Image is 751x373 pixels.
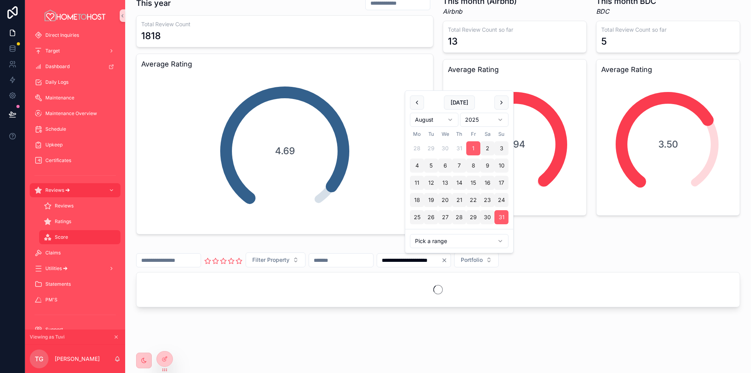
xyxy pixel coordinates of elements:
[438,141,452,155] button: Wednesday, 30 July 2025
[45,126,66,132] span: Schedule
[141,59,428,70] h3: Average Rating
[601,64,735,75] h3: Average Rating
[45,187,70,193] span: Reviews 🡪
[438,210,452,224] button: Wednesday, 27 August 2025, selected
[601,35,607,48] div: 5
[443,7,517,16] em: Airbnb
[45,79,68,85] span: Daily Logs
[410,141,424,155] button: Monday, 28 July 2025
[410,193,424,207] button: Monday, 18 August 2025, selected
[480,210,494,224] button: Saturday, 30 August 2025, selected
[275,145,295,157] span: 4.69
[45,326,63,333] span: Support
[45,110,97,117] span: Maintenance Overview
[494,176,508,190] button: Sunday, 17 August 2025, selected
[45,95,74,101] span: Maintenance
[141,20,428,28] h3: Total Review Count
[438,193,452,207] button: Wednesday, 20 August 2025, selected
[410,130,424,138] th: Monday
[424,130,438,138] th: Tuesday
[494,130,508,138] th: Sunday
[30,91,120,105] a: Maintenance
[30,44,120,58] a: Target
[438,159,452,173] button: Wednesday, 6 August 2025, selected
[45,297,57,303] span: PM'S
[30,75,120,89] a: Daily Logs
[658,138,678,151] span: 3.50
[438,176,452,190] button: Wednesday, 13 August 2025, selected
[466,159,480,173] button: Friday, 8 August 2025, selected
[30,293,120,307] a: PM'S
[30,183,120,197] a: Reviews 🡪
[141,30,161,42] div: 1818
[480,193,494,207] button: Saturday, 23 August 2025, selected
[505,138,525,151] span: 4.94
[43,9,107,22] img: App logo
[45,265,68,272] span: Utilities 🡪
[461,256,483,264] span: Portfolio
[452,141,466,155] button: Thursday, 31 July 2025
[25,31,125,330] div: scrollable content
[480,176,494,190] button: Saturday, 16 August 2025, selected
[30,138,120,152] a: Upkeep
[494,210,508,224] button: Sunday, 31 August 2025, selected
[424,193,438,207] button: Tuesday, 19 August 2025, selected
[45,32,79,38] span: Direct Inquiries
[30,59,120,74] a: Dashboard
[452,130,466,138] th: Thursday
[466,210,480,224] button: Friday, 29 August 2025, selected
[39,214,120,229] a: Ratings
[424,159,438,173] button: Tuesday, 5 August 2025, selected
[35,354,43,364] span: TG
[424,141,438,155] button: Tuesday, 29 July 2025
[30,153,120,168] a: Certificates
[410,130,508,224] table: August 2025
[45,142,63,148] span: Upkeep
[466,141,480,155] button: Friday, 1 August 2025, selected
[410,210,424,224] button: Monday, 25 August 2025, selected
[55,234,68,240] span: Score
[480,141,494,155] button: Saturday, 2 August 2025, selected
[494,159,508,173] button: Sunday, 10 August 2025, selected
[55,355,100,363] p: [PERSON_NAME]
[410,234,508,248] button: Relative time
[452,210,466,224] button: Thursday, 28 August 2025, selected
[424,210,438,224] button: Tuesday, 26 August 2025, selected
[448,26,582,34] h3: Total Review Count so far
[45,157,71,164] span: Certificates
[55,218,71,225] span: Ratings
[466,193,480,207] button: Friday, 22 August 2025, selected
[424,176,438,190] button: Tuesday, 12 August 2025, selected
[452,176,466,190] button: Thursday, 14 August 2025, selected
[45,250,61,256] span: Claims
[39,230,120,244] a: Score
[448,64,582,75] h3: Average Rating
[410,159,424,173] button: Monday, 4 August 2025, selected
[55,203,74,209] span: Reviews
[466,176,480,190] button: Friday, 15 August 2025, selected
[452,159,466,173] button: Thursday, 7 August 2025, selected
[480,159,494,173] button: Saturday, 9 August 2025, selected
[252,256,289,264] span: Filter Property
[30,28,120,42] a: Direct Inquiries
[45,63,70,70] span: Dashboard
[30,261,120,276] a: Utilities 🡪
[45,281,71,287] span: Statements
[596,7,656,16] em: BDC
[246,252,305,267] button: Select Button
[30,334,65,340] span: Viewing as Tuvi
[30,122,120,136] a: Schedule
[39,199,120,213] a: Reviews
[30,106,120,121] a: Maintenance Overview
[494,141,508,155] button: Sunday, 3 August 2025, selected
[480,130,494,138] th: Saturday
[30,277,120,291] a: Statements
[448,35,458,48] div: 13
[444,96,475,110] button: [DATE]
[494,193,508,207] button: Sunday, 24 August 2025, selected
[452,193,466,207] button: Thursday, 21 August 2025, selected
[441,257,451,263] button: Clear
[30,323,120,337] a: Support
[30,246,120,260] a: Claims
[438,130,452,138] th: Wednesday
